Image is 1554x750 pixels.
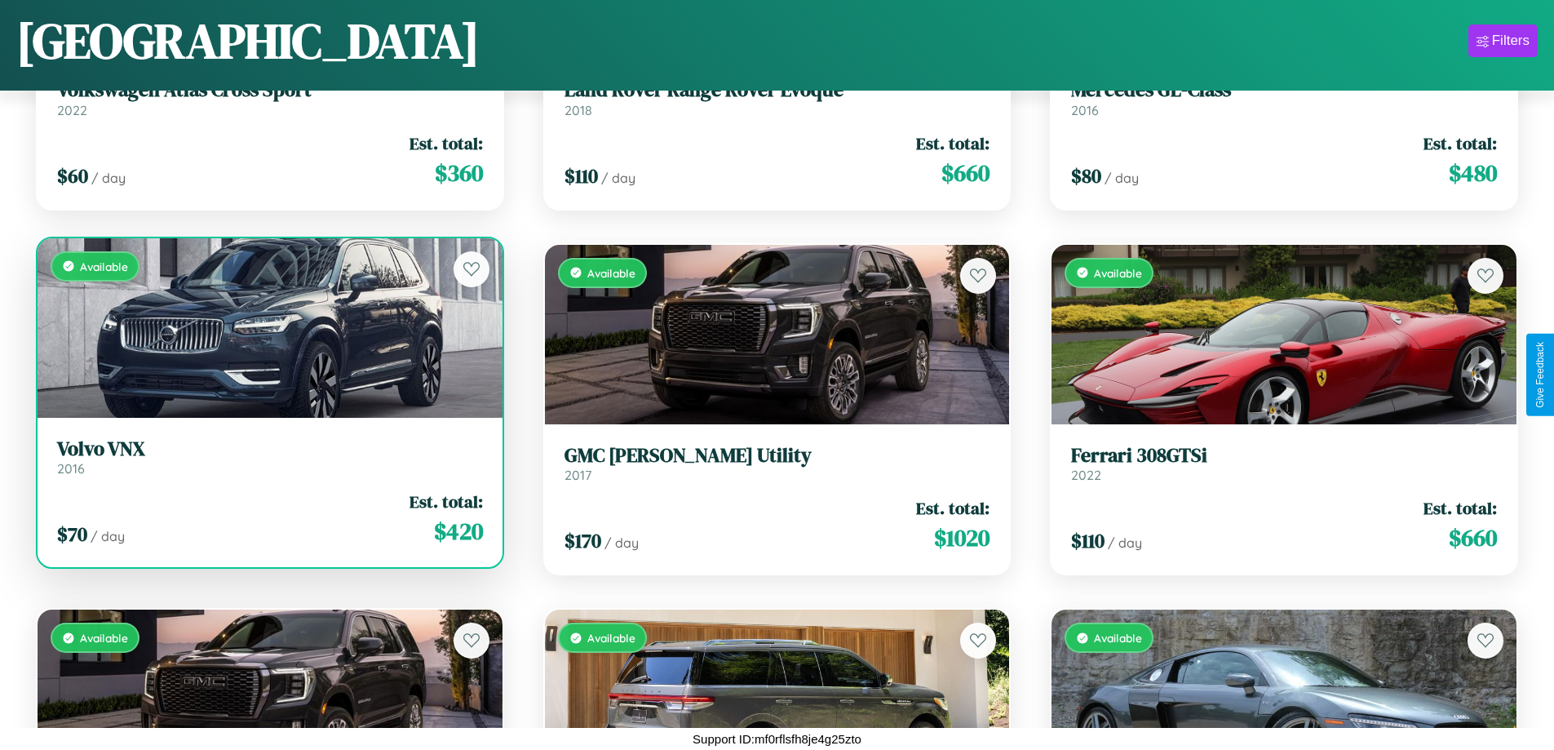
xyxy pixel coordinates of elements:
span: / day [91,170,126,186]
span: 2022 [57,102,87,118]
h3: Volkswagen Atlas Cross Sport [57,78,483,102]
span: Available [80,631,128,645]
span: $ 60 [57,162,88,189]
span: $ 110 [564,162,598,189]
span: $ 360 [435,157,483,189]
div: Filters [1492,33,1530,49]
span: 2016 [57,460,85,477]
a: Ferrari 308GTSi2022 [1071,444,1497,484]
span: Est. total: [916,131,990,155]
span: Available [587,631,635,645]
span: Available [1094,266,1142,280]
div: Give Feedback [1534,342,1546,408]
span: / day [91,528,125,544]
button: Filters [1468,24,1538,57]
span: 2018 [564,102,592,118]
span: Available [587,266,635,280]
a: GMC [PERSON_NAME] Utility2017 [564,444,990,484]
span: $ 480 [1449,157,1497,189]
span: $ 1020 [934,521,990,554]
a: Mercedes GL-Class2016 [1071,78,1497,118]
h3: Land Rover Range Rover Evoque [564,78,990,102]
span: Est. total: [1423,496,1497,520]
span: $ 110 [1071,527,1105,554]
span: Available [80,260,128,273]
a: Volvo VNX2016 [57,437,483,477]
span: / day [604,535,639,551]
span: / day [1105,170,1139,186]
span: 2017 [564,467,591,483]
span: Est. total: [410,490,483,513]
span: / day [601,170,635,186]
span: / day [1108,535,1142,551]
span: $ 420 [434,515,483,548]
h3: Mercedes GL-Class [1071,78,1497,102]
span: Est. total: [1423,131,1497,155]
span: Available [1094,631,1142,645]
span: $ 660 [941,157,990,189]
p: Support ID: mf0rflsfh8je4g25zto [693,728,861,750]
h3: Volvo VNX [57,437,483,461]
a: Volkswagen Atlas Cross Sport2022 [57,78,483,118]
span: 2016 [1071,102,1099,118]
h1: [GEOGRAPHIC_DATA] [16,7,480,74]
span: $ 170 [564,527,601,554]
span: 2022 [1071,467,1101,483]
a: Land Rover Range Rover Evoque2018 [564,78,990,118]
span: $ 70 [57,521,87,548]
span: Est. total: [410,131,483,155]
h3: GMC [PERSON_NAME] Utility [564,444,990,468]
span: $ 80 [1071,162,1101,189]
h3: Ferrari 308GTSi [1071,444,1497,468]
span: $ 660 [1449,521,1497,554]
span: Est. total: [916,496,990,520]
